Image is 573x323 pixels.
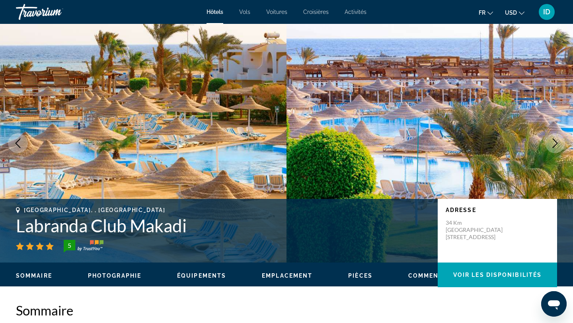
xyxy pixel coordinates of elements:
[88,272,141,279] span: Photographie
[262,272,312,279] span: Emplacement
[446,219,509,241] p: 34 Km [GEOGRAPHIC_DATA][STREET_ADDRESS]
[438,263,557,287] button: Voir les disponibilités
[545,133,565,153] button: Next image
[345,9,366,15] a: Activités
[543,8,550,16] span: ID
[177,272,226,279] span: Équipements
[16,2,95,22] a: Travorium
[16,272,52,279] span: Sommaire
[239,9,250,15] a: Vols
[16,215,430,236] h1: Labranda Club Makadi
[16,272,52,279] button: Sommaire
[177,272,226,279] button: Équipements
[348,272,372,279] button: Pièces
[207,9,223,15] a: Hôtels
[446,207,549,213] p: Adresse
[88,272,141,279] button: Photographie
[61,241,77,250] div: 5
[479,10,485,16] span: fr
[505,10,517,16] span: USD
[266,9,287,15] a: Voitures
[479,7,493,18] button: Change language
[408,272,462,279] button: Commentaires
[348,272,372,279] span: Pièces
[24,207,166,213] span: [GEOGRAPHIC_DATA], , [GEOGRAPHIC_DATA]
[505,7,524,18] button: Change currency
[262,272,312,279] button: Emplacement
[536,4,557,20] button: User Menu
[16,302,557,318] h2: Sommaire
[453,272,542,278] span: Voir les disponibilités
[8,133,28,153] button: Previous image
[303,9,329,15] a: Croisières
[408,272,462,279] span: Commentaires
[541,291,567,317] iframe: Bouton de lancement de la fenêtre de messagerie
[64,240,103,253] img: trustyou-badge-hor.svg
